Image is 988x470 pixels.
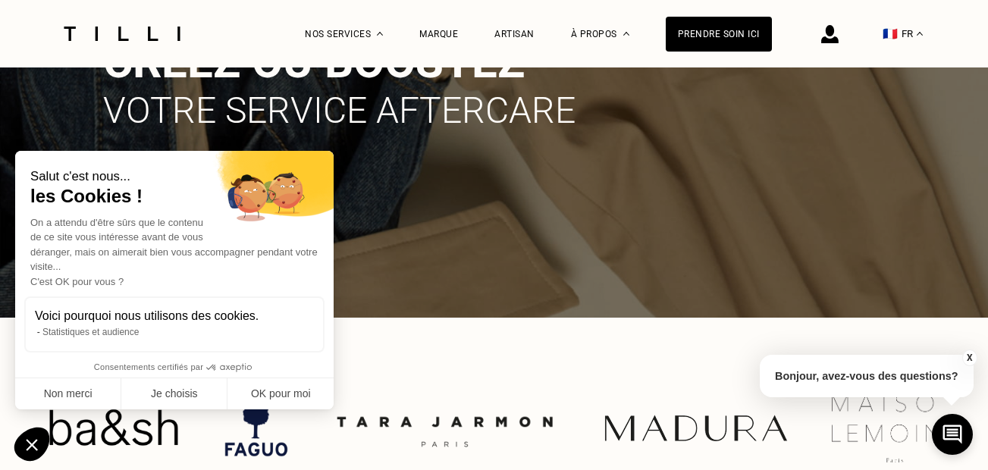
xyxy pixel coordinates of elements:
[760,355,974,397] p: Bonjour, avez-vous des questions?
[666,17,772,52] a: Prendre soin ici
[593,409,789,447] img: Madura, retouches d’ourlets de rideaux
[623,32,629,36] img: Menu déroulant à propos
[214,390,290,466] img: Faguo, retoucherie avec des couturières
[328,401,555,456] img: couturière Toulouse
[494,29,535,39] a: Artisan
[42,390,176,466] img: Bash, retouches Paris
[821,25,839,43] img: icône connexion
[419,29,458,39] a: Marque
[961,349,977,366] button: X
[377,32,383,36] img: Menu déroulant
[828,394,955,462] img: Maison Lemoine, retouches d’ourlets de rideaux
[917,32,923,36] img: menu déroulant
[883,27,898,41] span: 🇫🇷
[58,27,186,41] img: Logo du service de couturière Tilli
